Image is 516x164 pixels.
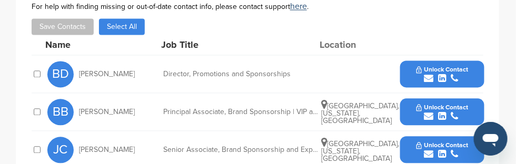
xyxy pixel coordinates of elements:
button: Save Contacts [32,18,94,35]
span: JC [47,137,74,163]
span: BD [47,61,74,87]
div: Location [320,40,399,49]
span: [PERSON_NAME] [79,146,135,153]
span: Unlock Contact [416,104,469,111]
iframe: Button to launch messaging window [474,122,508,156]
button: Unlock Contact [404,96,481,128]
button: Unlock Contact [404,58,481,90]
a: here [290,1,307,12]
button: Select All [99,18,145,35]
span: BB [47,99,74,125]
div: Senior Associate, Brand Sponsorship and Experiential Marketing [163,146,321,153]
span: Unlock Contact [416,141,469,149]
div: Principal Associate, Brand Sponsorship | VIP and Ticketed Experiences [163,108,321,116]
span: [GEOGRAPHIC_DATA], [US_STATE], [GEOGRAPHIC_DATA] [321,139,399,163]
div: Director, Promotions and Sponsorships [163,70,321,78]
span: [PERSON_NAME] [79,70,135,78]
div: For help with finding missing or out-of-date contact info, please contact support . [32,2,483,11]
span: [PERSON_NAME] [79,108,135,116]
span: Unlock Contact [416,66,469,73]
div: Job Title [162,40,320,49]
span: [GEOGRAPHIC_DATA], [US_STATE], [GEOGRAPHIC_DATA] [321,101,399,125]
div: Name [45,40,161,49]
